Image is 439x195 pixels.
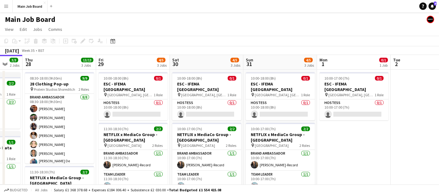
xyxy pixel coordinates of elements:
h3: ESC - IFEMA [GEOGRAPHIC_DATA] [246,81,315,92]
h3: NETFLIX x MediaCo Group - [GEOGRAPHIC_DATA] [25,175,94,186]
app-card-role: Brand Ambassador1/111:30-18:30 (7h)[PERSON_NAME]-Record [99,150,168,171]
span: 11:30-18:30 (7h) [104,127,128,131]
span: Thu [25,57,33,63]
h3: ESC - IFEMA [GEOGRAPHIC_DATA] [172,81,241,92]
span: [GEOGRAPHIC_DATA], [GEOGRAPHIC_DATA] [108,93,154,97]
span: 10:00-18:00 (8h) [104,76,128,81]
div: 2 Jobs [10,63,19,68]
span: 4/5 [230,58,239,62]
div: 1 Job [380,63,388,68]
span: 13/13 [81,58,93,62]
span: [GEOGRAPHIC_DATA] [108,143,141,148]
span: 0/1 [154,76,163,81]
a: Jobs [30,25,45,33]
span: Tue [393,57,400,63]
span: 0/1 [375,76,384,81]
h3: NETFLIX x MediaCo Group - [GEOGRAPHIC_DATA] [246,132,315,143]
span: 1/1 [7,140,15,144]
span: 1 Role [227,93,236,97]
span: Total Budgeted £1 554 415.08 [169,188,221,192]
span: 2 Roles [152,143,163,148]
span: 2/2 [301,127,310,131]
div: [DATE] [5,48,19,54]
span: 1 Role [375,93,384,97]
span: 10:00-18:00 (8h) [177,76,202,81]
span: Sat [172,57,179,63]
span: Sun [246,57,253,63]
span: 2 Roles [79,87,89,92]
app-job-card: 10:00-18:00 (8h)0/1ESC - IFEMA [GEOGRAPHIC_DATA] [GEOGRAPHIC_DATA], [GEOGRAPHIC_DATA]1 RoleHostes... [246,72,315,120]
div: 3 Jobs [231,63,240,68]
h3: ESC - IFEMA [GEOGRAPHIC_DATA] [99,81,168,92]
app-job-card: 10:00-18:00 (8h)0/1ESC - IFEMA [GEOGRAPHIC_DATA] [GEOGRAPHIC_DATA], [GEOGRAPHIC_DATA]1 RoleHostes... [172,72,241,120]
app-job-card: 10:00-17:00 (7h)2/2NETFLIX x MediaCo Group - [GEOGRAPHIC_DATA] [GEOGRAPHIC_DATA]2 RolesBrand Amba... [172,123,241,192]
app-job-card: 10:00-18:00 (8h)0/1ESC - IFEMA [GEOGRAPHIC_DATA] [GEOGRAPHIC_DATA], [GEOGRAPHIC_DATA]1 RoleHostes... [99,72,168,120]
span: Week 35 [20,48,36,53]
span: Edit [20,27,27,32]
span: 2 Roles [299,143,310,148]
span: Jobs [33,27,42,32]
div: 3 Jobs [304,63,314,68]
span: Protein Studios Shoreditch [34,87,75,92]
span: 08:30-18:00 (9h30m) [30,76,62,81]
app-card-role: Hostess0/110:00-18:00 (8h) [246,99,315,120]
span: 10:00-17:00 (7h) [251,127,276,131]
app-job-card: 10:00-17:00 (7h)2/2NETFLIX x MediaCo Group - [GEOGRAPHIC_DATA] [GEOGRAPHIC_DATA]2 RolesBrand Amba... [246,123,315,192]
span: [GEOGRAPHIC_DATA] [181,143,215,148]
span: 9 [434,2,437,6]
span: 4/5 [157,58,165,62]
button: Main Job Board [13,0,47,12]
span: 10:00-18:00 (8h) [251,76,276,81]
app-card-role: Brand Ambassador1/110:00-17:00 (7h)[PERSON_NAME]-Record [246,150,315,171]
span: 1 Role [154,93,163,97]
h1: Main Job Board [5,15,55,24]
h3: ESC - IFEMA [GEOGRAPHIC_DATA] [319,81,388,92]
h3: NETFLIX x MediaCo Group - [GEOGRAPHIC_DATA] [99,132,168,143]
a: Edit [17,25,29,33]
span: All jobs [34,188,49,192]
app-user-avatar: experience staff [427,16,434,23]
div: BST [38,48,44,53]
span: 29 [98,60,104,68]
span: 2/2 [80,170,89,174]
span: 10:00-17:00 (7h) [177,127,202,131]
div: 08:30-18:00 (9h30m)9/928 Clothing Pop-up Protein Studios Shoreditch2 RolesBrand Ambassador8/808:3... [25,72,94,164]
div: 3 Jobs [157,63,167,68]
span: 4/5 [304,58,313,62]
span: 28 [24,60,33,68]
span: 2/2 [228,127,236,131]
button: Budgeted [3,187,29,193]
span: 1 [319,60,327,68]
span: Comms [48,27,62,32]
app-job-card: 11:30-18:30 (7h)2/2NETFLIX x MediaCo Group - [GEOGRAPHIC_DATA] [GEOGRAPHIC_DATA]2 RolesBrand Amba... [99,123,168,192]
a: 9 [429,2,436,10]
div: Salary £1 368 378.68 + Expenses £184 006.40 + Subsistence £2 030.00 = [54,188,221,192]
app-card-role: Hostess0/110:00-17:00 (7h) [319,99,388,120]
span: 2/2 [154,127,163,131]
span: [GEOGRAPHIC_DATA], [GEOGRAPHIC_DATA] [255,93,301,97]
app-card-role: Hostess0/110:00-18:00 (8h) [172,99,241,120]
app-card-role: Team Leader1/110:00-17:00 (7h)[PERSON_NAME] [172,171,241,192]
span: 3/3 [10,58,18,62]
span: 0/1 [228,76,236,81]
span: 2 Roles [226,143,236,148]
span: 11:30-18:30 (7h) [30,170,55,174]
app-job-card: 10:00-17:00 (7h)0/1ESC - IFEMA [GEOGRAPHIC_DATA] [GEOGRAPHIC_DATA], [GEOGRAPHIC_DATA]1 RoleHostes... [319,72,388,120]
span: 2 [392,60,400,68]
app-card-role: Hostess0/110:00-18:00 (8h) [99,99,168,120]
span: 9/9 [80,76,89,81]
span: Budgeted [10,188,28,192]
span: 31 [245,60,253,68]
app-card-role: Brand Ambassador1/110:00-17:00 (7h)[PERSON_NAME]-Record [172,150,241,171]
a: Comms [46,25,65,33]
a: View [2,25,16,33]
span: 1 Role [6,92,15,97]
span: [GEOGRAPHIC_DATA], [GEOGRAPHIC_DATA] [181,93,227,97]
app-card-role: Team Leader1/110:00-17:00 (7h)[PERSON_NAME] [246,171,315,192]
span: 1 Role [6,156,15,161]
span: View [5,27,14,32]
span: Fri [99,57,104,63]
